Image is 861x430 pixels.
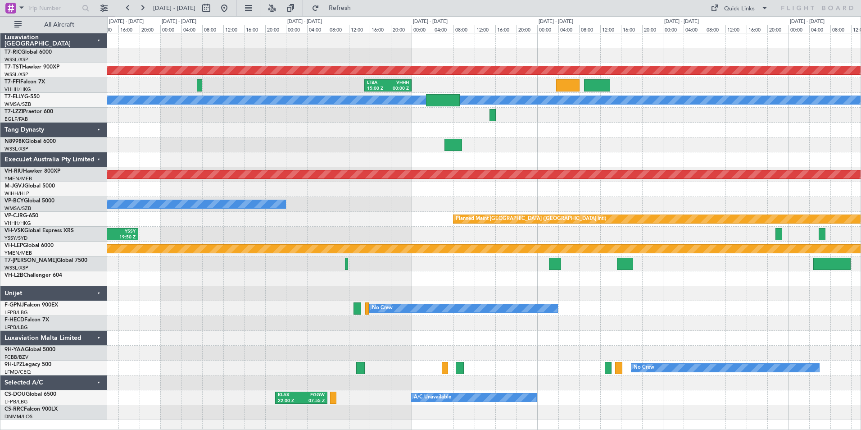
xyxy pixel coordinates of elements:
a: T7-RICGlobal 6000 [5,50,52,55]
a: VHHH/HKG [5,86,31,93]
div: [DATE] - [DATE] [664,18,699,26]
span: N8998K [5,139,25,144]
a: T7-LZZIPraetor 600 [5,109,53,114]
a: 9H-YAAGlobal 5000 [5,347,55,352]
div: 00:00 [412,25,432,33]
a: T7-TSTHawker 900XP [5,64,59,70]
a: WSSL/XSP [5,146,28,152]
div: VHHH [388,80,409,86]
div: 12:00 [725,25,746,33]
div: [DATE] - [DATE] [109,18,144,26]
div: 00:00 Z [388,86,409,92]
div: 12:00 [349,25,370,33]
button: Refresh [308,1,362,15]
button: Quick Links [706,1,773,15]
div: 04:00 [684,25,704,33]
span: VP-CJR [5,213,23,219]
div: 04:00 [558,25,579,33]
a: VH-L2BChallenger 604 [5,273,62,278]
a: FCBB/BZV [5,354,28,361]
div: 20:00 [391,25,412,33]
div: 22:00 Z [278,398,301,404]
a: CS-RRCFalcon 900LX [5,407,58,412]
span: VP-BCY [5,198,24,204]
span: VH-LEP [5,243,23,248]
div: No Crew [634,361,654,375]
div: 08:00 [579,25,600,33]
a: YMEN/MEB [5,175,32,182]
a: F-GPNJFalcon 900EX [5,302,58,308]
button: All Aircraft [10,18,98,32]
div: [DATE] - [DATE] [413,18,448,26]
span: Refresh [321,5,359,11]
a: 9H-LPZLegacy 500 [5,362,51,367]
div: 00:00 [160,25,181,33]
a: T7-[PERSON_NAME]Global 7500 [5,258,87,263]
a: WIHH/HLP [5,190,29,197]
span: [DATE] - [DATE] [153,4,195,12]
div: 20:00 [517,25,537,33]
a: WSSL/XSP [5,265,28,271]
div: LTBA [367,80,388,86]
a: M-JGVJGlobal 5000 [5,183,55,189]
span: VH-L2B [5,273,23,278]
div: 16:00 [244,25,265,33]
span: All Aircraft [23,22,95,28]
div: 20:00 [642,25,663,33]
a: WMSA/SZB [5,205,31,212]
a: YSSY/SYD [5,235,27,242]
div: 00:00 [286,25,307,33]
a: T7-ELLYG-550 [5,94,40,100]
div: [DATE] - [DATE] [539,18,573,26]
input: Trip Number [27,1,79,15]
div: [DATE] - [DATE] [287,18,322,26]
span: 9H-LPZ [5,362,23,367]
div: Planned Maint [GEOGRAPHIC_DATA] ([GEOGRAPHIC_DATA] Intl) [456,212,606,226]
div: [DATE] - [DATE] [790,18,825,26]
span: VH-RIU [5,169,23,174]
div: 20:00 [767,25,788,33]
span: CS-RRC [5,407,24,412]
a: DNMM/LOS [5,413,32,420]
a: YMEN/MEB [5,250,32,256]
div: 04:00 [307,25,328,33]
div: 08:00 [202,25,223,33]
span: T7-[PERSON_NAME] [5,258,57,263]
div: 00:00 [788,25,809,33]
a: VH-VSKGlobal Express XRS [5,228,74,233]
div: 19:50 Z [111,234,136,241]
div: 12:00 [475,25,495,33]
span: T7-FFI [5,79,20,85]
div: EGGW [301,392,325,398]
a: F-HECDFalcon 7X [5,317,49,323]
div: 00:00 [537,25,558,33]
span: CS-DOU [5,392,26,397]
div: 20:00 [265,25,286,33]
a: LFPB/LBG [5,398,28,405]
a: LFPB/LBG [5,309,28,316]
div: 00:00 [663,25,684,33]
span: VH-VSK [5,228,24,233]
div: 12:00 [98,25,118,33]
a: VH-RIUHawker 800XP [5,169,60,174]
span: M-JGVJ [5,183,24,189]
div: 16:00 [118,25,139,33]
span: T7-RIC [5,50,21,55]
div: 08:00 [705,25,725,33]
div: 12:00 [600,25,621,33]
span: T7-LZZI [5,109,23,114]
div: 04:00 [809,25,830,33]
div: 15:00 Z [367,86,388,92]
div: 16:00 [621,25,642,33]
div: A/C Unavailable [414,391,451,404]
a: VP-BCYGlobal 5000 [5,198,54,204]
a: LFPB/LBG [5,324,28,331]
div: Quick Links [724,5,755,14]
div: 07:55 Z [301,398,325,404]
a: VH-LEPGlobal 6000 [5,243,54,248]
div: 12:00 [223,25,244,33]
a: LFMD/CEQ [5,369,31,375]
div: No Crew [372,302,393,315]
div: 08:00 [328,25,349,33]
a: CS-DOUGlobal 6500 [5,392,56,397]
